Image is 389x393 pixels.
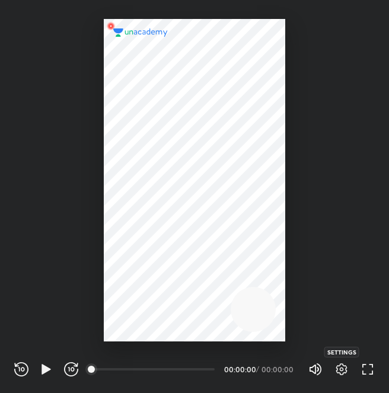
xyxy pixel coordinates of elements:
div: 00:00:00 [224,366,254,373]
div: 00:00:00 [262,366,294,373]
div: / [256,366,259,373]
img: wMgqJGBwKWe8AAAAABJRU5ErkJggg== [104,19,118,33]
img: logo.2a7e12a2.svg [113,28,168,37]
div: Settings [324,347,359,357]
